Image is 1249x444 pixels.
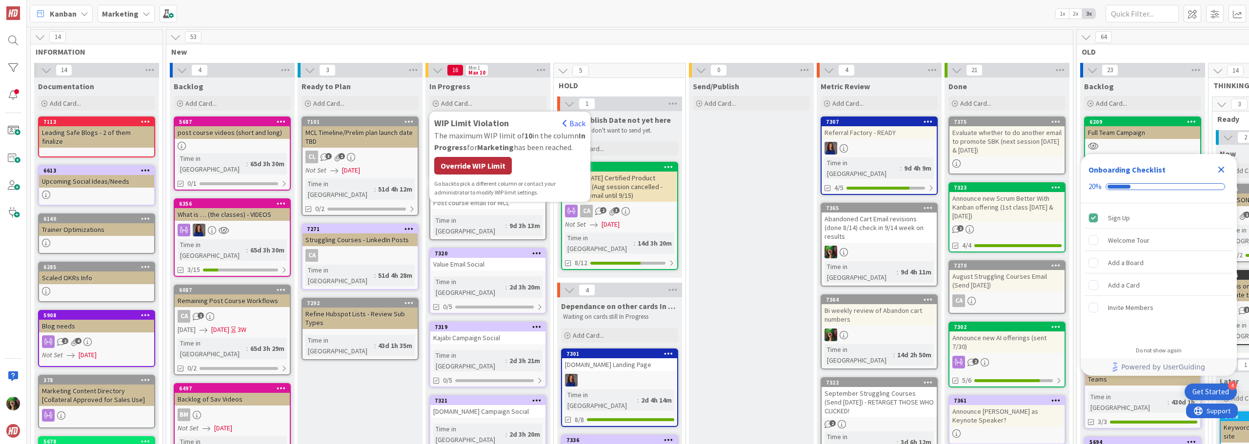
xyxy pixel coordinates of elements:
span: 3/3 [1098,417,1107,427]
div: 6613 [43,167,154,174]
a: 7113Leading Safe Blogs - 2 of them finalize [38,116,155,157]
div: Announce [PERSON_NAME] as Keynote Speaker? [949,405,1065,426]
span: Add Card... [50,99,81,108]
div: CA [580,205,593,217]
div: 378Marketing Content Directory [Collateral Approved for Sales Use] [39,376,154,406]
span: : [634,238,635,249]
span: 0/5 [443,375,452,386]
a: 6209Full Team CampaignTime in [GEOGRAPHIC_DATA]:339d 7h 56m0/28 [1084,116,1201,191]
div: Onboarding Checklist [1088,164,1166,175]
div: 7323 [954,184,1065,191]
a: 7185[DATE]-[DATE] Certified Product Manager (Aug session cancelled - hold on email until 9/15)CAN... [561,162,678,270]
div: Bi weekly review of Abandon cart numbers [822,304,937,326]
div: 378 [39,376,154,385]
div: 3W [238,325,246,335]
span: Support [20,1,44,13]
a: 7364Bi weekly review of Abandon cart numbersSLTime in [GEOGRAPHIC_DATA]:14d 2h 50m [821,294,938,369]
div: Abandoned Cart Email revisions (done 8/14) check in 9/14 week on results [822,212,937,243]
span: [DATE] [79,350,97,360]
div: 7365 [822,204,937,212]
span: 2 [829,420,836,426]
div: 7301 [562,349,677,358]
span: 4/4 [962,240,971,251]
div: 7101 [302,117,418,126]
img: SL [825,328,837,341]
div: Sign Up is complete. [1085,207,1233,229]
div: September Struggling Courses (Send [DATE]) - RETARGET THOSE WHO CLICKED! [822,387,937,417]
div: Time in [GEOGRAPHIC_DATA] [825,261,897,283]
i: Not Set [565,220,586,229]
div: 6613 [39,166,154,175]
div: Footer [1081,358,1237,376]
span: Go back [434,180,454,187]
div: 5687 [175,117,290,126]
div: 5908 [39,311,154,320]
a: Powered by UserGuiding [1086,358,1232,376]
div: 7323 [949,183,1065,192]
div: SL [562,374,677,386]
img: SL [825,246,837,258]
div: Open Get Started checklist, remaining modules: 4 [1185,384,1237,400]
div: 7361 [949,396,1065,405]
div: 5908 [43,312,154,319]
div: Remaining Post Course Workflows [175,294,290,307]
div: Backlog of Sav Videos [175,393,290,405]
div: 7185[DATE]-[DATE] Certified Product Manager (Aug session cancelled - hold on email until 9/15) [562,163,677,202]
div: 7319 [435,324,545,330]
div: 7322 [826,379,937,386]
div: BM [178,408,190,421]
div: 7322September Struggling Courses (Send [DATE]) - RETARGET THOSE WHO CLICKED! [822,378,937,417]
div: Referral Factory - READY [822,126,937,139]
a: 6140Trainer Optimizations [38,213,155,254]
a: 6087Remaining Post Course WorkflowsCA[DATE][DATE]3WTime in [GEOGRAPHIC_DATA]:65d 3h 29m0/2 [174,285,291,375]
div: 7375 [949,117,1065,126]
b: Marketing [102,9,139,19]
span: 0/2 [315,204,324,214]
div: 6209Full Team Campaign [1085,117,1200,139]
div: SL [822,246,937,258]
div: CA [949,294,1065,307]
div: 7319Kajabi Campaign Social [430,323,545,344]
a: 7270August Struggling Courses Email (Send [DATE])CA [948,260,1066,314]
span: : [637,395,639,405]
div: Announce new AI offerings (sent 7/30) [949,331,1065,353]
div: 4 [1228,381,1237,390]
a: 5665Short vid - How to Create Agility in TeamsTime in [GEOGRAPHIC_DATA]:430d 1h3/3 [1084,354,1201,429]
div: The maximum WIP limit of in the column for has been reached. [434,130,585,153]
div: 5908Blog needs [39,311,154,332]
div: 7320 [435,250,545,257]
div: Time in [GEOGRAPHIC_DATA] [305,178,374,200]
div: 7307 [826,118,937,125]
div: Sign Up [1108,212,1130,224]
div: CA [952,294,965,307]
div: CA [562,205,677,217]
div: [DATE]-[DATE] Certified Product Manager (Aug session cancelled - hold on email until 9/15) [562,172,677,202]
div: Leading Safe Blogs - 2 of them finalize [39,126,154,148]
div: 6285 [39,263,154,271]
div: 9d 4h 9m [902,163,934,174]
span: [DATE] [214,423,232,433]
div: Invite Members [1108,302,1153,313]
div: 7185 [562,163,677,172]
div: Time in [GEOGRAPHIC_DATA] [433,350,505,371]
div: Add a Card [1108,279,1140,291]
div: 65d 3h 29m [248,343,287,354]
div: Trainer Optimizations [39,223,154,236]
div: Full Team Campaign [1085,126,1200,139]
div: 7113 [43,118,154,125]
div: Do not show again [1136,347,1182,354]
div: 7364 [822,295,937,304]
div: 43d 1h 35m [376,340,415,351]
div: Blog needs [39,320,154,332]
div: 7321[DOMAIN_NAME] Campaign Social [430,396,545,418]
div: 9d 4h 11m [898,267,934,277]
span: Add Card... [705,99,736,108]
span: [DATE] [211,325,229,335]
b: 10 [524,131,532,140]
span: 0/2 [187,363,197,373]
div: 7292 [307,300,418,307]
i: Not Set [42,350,63,359]
div: Checklist items [1081,203,1237,340]
span: 3 [325,153,332,159]
span: Kanban [50,8,77,19]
